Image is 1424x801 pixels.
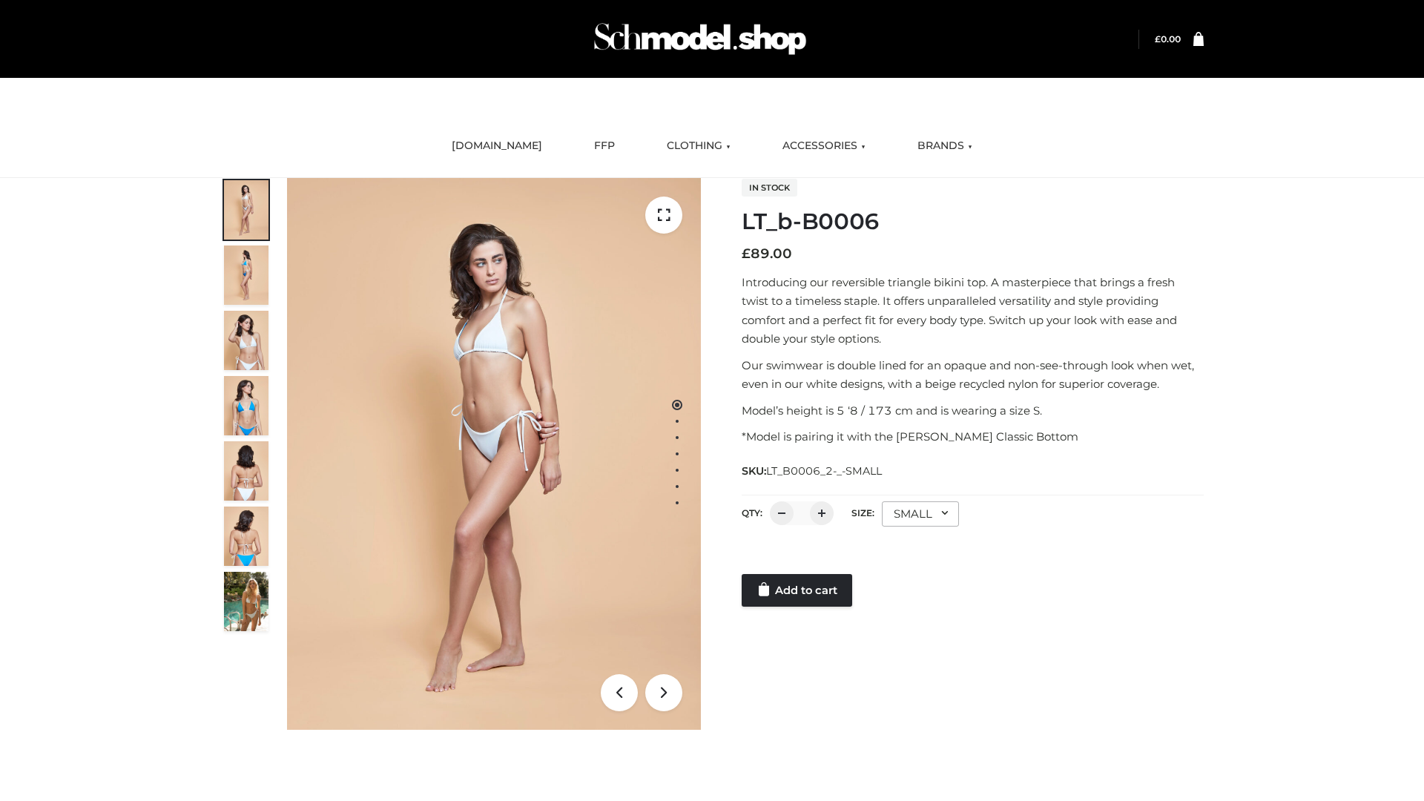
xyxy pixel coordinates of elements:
[851,507,874,518] label: Size:
[742,427,1204,446] p: *Model is pairing it with the [PERSON_NAME] Classic Bottom
[882,501,959,527] div: SMALL
[742,356,1204,394] p: Our swimwear is double lined for an opaque and non-see-through look when wet, even in our white d...
[589,10,811,68] img: Schmodel Admin 964
[742,208,1204,235] h1: LT_b-B0006
[224,572,268,631] img: Arieltop_CloudNine_AzureSky2.jpg
[742,401,1204,421] p: Model’s height is 5 ‘8 / 173 cm and is wearing a size S.
[766,464,882,478] span: LT_B0006_2-_-SMALL
[441,130,553,162] a: [DOMAIN_NAME]
[742,507,762,518] label: QTY:
[287,178,701,730] img: ArielClassicBikiniTop_CloudNine_AzureSky_OW114ECO_1
[1155,33,1161,44] span: £
[224,180,268,240] img: ArielClassicBikiniTop_CloudNine_AzureSky_OW114ECO_1-scaled.jpg
[771,130,877,162] a: ACCESSORIES
[224,376,268,435] img: ArielClassicBikiniTop_CloudNine_AzureSky_OW114ECO_4-scaled.jpg
[742,179,797,197] span: In stock
[742,245,751,262] span: £
[224,441,268,501] img: ArielClassicBikiniTop_CloudNine_AzureSky_OW114ECO_7-scaled.jpg
[742,462,883,480] span: SKU:
[224,311,268,370] img: ArielClassicBikiniTop_CloudNine_AzureSky_OW114ECO_3-scaled.jpg
[742,273,1204,349] p: Introducing our reversible triangle bikini top. A masterpiece that brings a fresh twist to a time...
[906,130,983,162] a: BRANDS
[224,507,268,566] img: ArielClassicBikiniTop_CloudNine_AzureSky_OW114ECO_8-scaled.jpg
[224,245,268,305] img: ArielClassicBikiniTop_CloudNine_AzureSky_OW114ECO_2-scaled.jpg
[742,574,852,607] a: Add to cart
[1155,33,1181,44] a: £0.00
[742,245,792,262] bdi: 89.00
[1155,33,1181,44] bdi: 0.00
[583,130,626,162] a: FFP
[656,130,742,162] a: CLOTHING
